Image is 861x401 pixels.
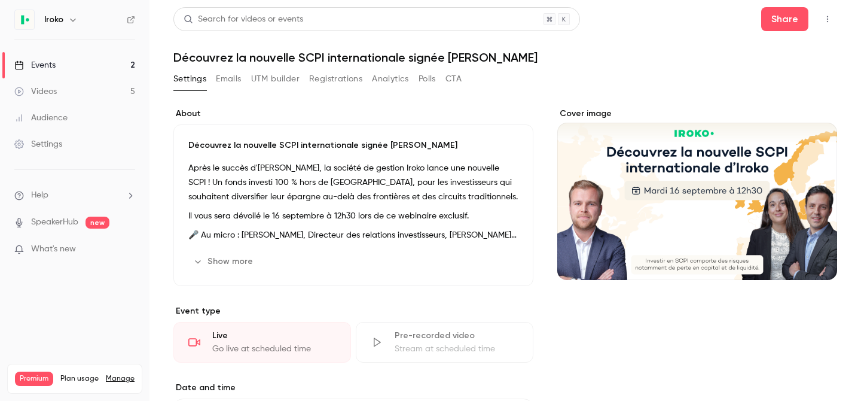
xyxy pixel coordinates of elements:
[445,69,462,89] button: CTA
[173,322,351,363] div: LiveGo live at scheduled time
[188,139,518,151] p: Découvrez la nouvelle SCPI internationale signée [PERSON_NAME]
[188,161,518,204] p: Après le succès d'[PERSON_NAME], la société de gestion Iroko lance une nouvelle SCPI ! Un fonds i...
[15,372,53,386] span: Premium
[557,108,837,280] section: Cover image
[14,86,57,98] div: Videos
[212,343,336,355] div: Go live at scheduled time
[356,322,533,363] div: Pre-recorded videoStream at scheduled time
[395,343,518,355] div: Stream at scheduled time
[106,374,135,384] a: Manage
[216,69,241,89] button: Emails
[173,108,533,120] label: About
[14,138,62,150] div: Settings
[173,305,533,317] p: Event type
[212,330,336,342] div: Live
[188,209,518,223] p: Il vous sera dévoilé le 16 septembre à 12h30 lors de ce webinaire exclusif.
[14,112,68,124] div: Audience
[372,69,409,89] button: Analytics
[188,228,518,242] p: 🎤 Au micro : [PERSON_NAME], Directeur des relations investisseurs, [PERSON_NAME], Directrice des ...
[31,216,78,229] a: SpeakerHub
[15,10,34,29] img: Iroko
[395,330,518,342] div: Pre-recorded video
[14,189,135,202] li: help-dropdown-opener
[44,14,63,26] h6: Iroko
[419,69,436,89] button: Polls
[173,50,837,65] h1: Découvrez la nouvelle SCPI internationale signée [PERSON_NAME]
[173,382,533,394] label: Date and time
[173,69,206,89] button: Settings
[86,217,109,229] span: new
[557,108,837,120] label: Cover image
[121,244,135,255] iframe: Noticeable Trigger
[31,243,76,256] span: What's new
[60,374,99,384] span: Plan usage
[309,69,362,89] button: Registrations
[14,59,56,71] div: Events
[31,189,48,202] span: Help
[184,13,303,26] div: Search for videos or events
[761,7,808,31] button: Share
[188,252,260,271] button: Show more
[251,69,300,89] button: UTM builder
